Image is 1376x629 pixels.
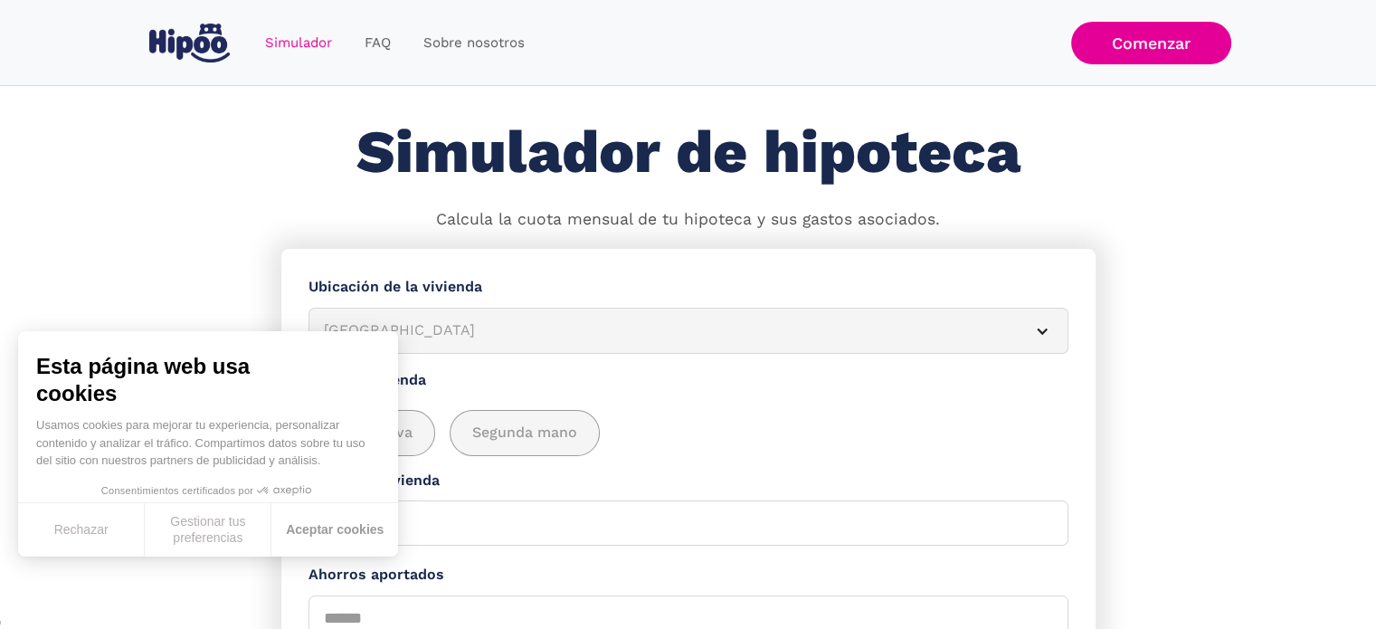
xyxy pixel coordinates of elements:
[308,369,1068,392] label: Tipo de vivienda
[308,308,1068,354] article: [GEOGRAPHIC_DATA]
[324,319,1010,342] div: [GEOGRAPHIC_DATA]
[472,422,577,444] span: Segunda mano
[1071,22,1231,64] a: Comenzar
[249,25,348,61] a: Simulador
[308,470,1068,492] label: Precio de vivienda
[356,119,1020,186] h1: Simulador de hipoteca
[146,16,234,70] a: home
[348,25,407,61] a: FAQ
[308,410,1068,456] div: add_description_here
[407,25,541,61] a: Sobre nosotros
[308,564,1068,586] label: Ahorros aportados
[308,276,1068,299] label: Ubicación de la vivienda
[436,208,940,232] p: Calcula la cuota mensual de tu hipoteca y sus gastos asociados.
